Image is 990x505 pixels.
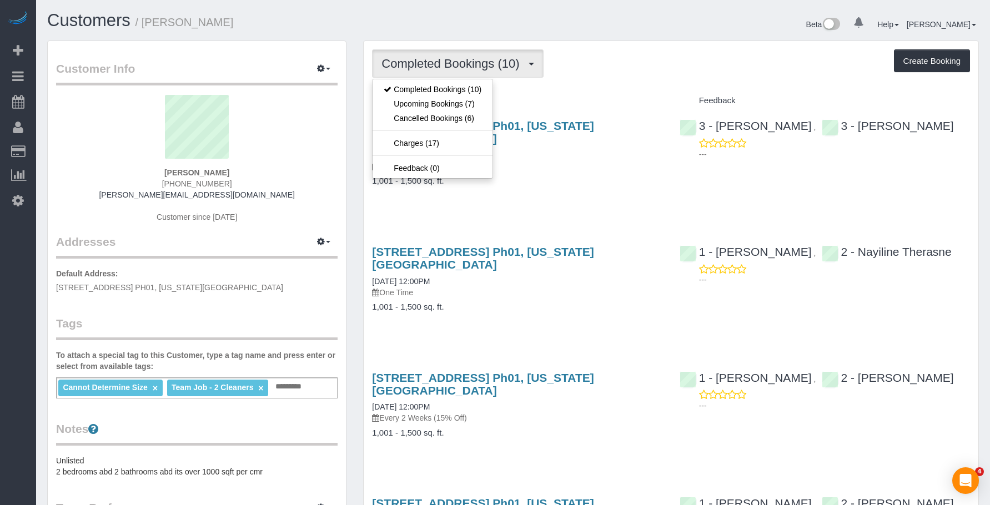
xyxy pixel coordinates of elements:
p: Every 2 Weeks (15% Off) [372,161,662,172]
a: [PERSON_NAME] [907,20,976,29]
pre: Unlisted 2 bedrooms abd 2 bathrooms abd its over 1000 sqft per cmr [56,455,338,477]
a: 2 - [PERSON_NAME] [822,371,954,384]
span: , [814,123,816,132]
span: [PHONE_NUMBER] [162,179,232,188]
img: Automaid Logo [7,11,29,27]
span: Cannot Determine Size [63,383,147,392]
a: [STREET_ADDRESS] Ph01, [US_STATE][GEOGRAPHIC_DATA] [372,371,594,397]
a: Beta [806,20,841,29]
label: Default Address: [56,268,118,279]
a: × [258,383,263,393]
h4: Feedback [680,96,970,105]
small: / [PERSON_NAME] [135,16,234,28]
a: Help [877,20,899,29]
a: 1 - [PERSON_NAME] [680,371,812,384]
a: 2 - Nayiline Therasne [822,245,952,258]
span: , [814,375,816,383]
img: New interface [822,18,840,32]
a: 3 - [PERSON_NAME] [822,119,954,132]
a: Customers [47,11,130,30]
a: × [153,383,158,393]
a: 1 - [PERSON_NAME] [680,245,812,258]
button: Create Booking [894,49,970,73]
span: Customer since [DATE] [157,213,237,221]
a: Feedback (0) [373,161,493,175]
p: Every 2 Weeks (15% Off) [372,412,662,423]
h4: 1,001 - 1,500 sq. ft. [372,176,662,186]
a: [STREET_ADDRESS] Ph01, [US_STATE][GEOGRAPHIC_DATA] [372,245,594,271]
a: Completed Bookings (10) [373,82,493,97]
span: 4 [975,467,984,476]
p: One Time [372,287,662,298]
a: Upcoming Bookings (7) [373,97,493,111]
p: --- [699,274,970,285]
span: Team Job - 2 Cleaners [172,383,254,392]
a: 3 - [PERSON_NAME] [680,119,812,132]
strong: [PERSON_NAME] [164,168,229,177]
legend: Notes [56,421,338,446]
span: Completed Bookings (10) [381,57,525,70]
button: Completed Bookings (10) [372,49,543,78]
p: --- [699,149,970,160]
h4: Service [372,96,662,105]
a: [PERSON_NAME][EMAIL_ADDRESS][DOMAIN_NAME] [99,190,294,199]
label: To attach a special tag to this Customer, type a tag name and press enter or select from availabl... [56,350,338,372]
a: Charges (17) [373,136,493,150]
h4: 1,001 - 1,500 sq. ft. [372,302,662,312]
h4: 1,001 - 1,500 sq. ft. [372,428,662,438]
legend: Tags [56,315,338,340]
a: [DATE] 12:00PM [372,277,430,286]
div: Open Intercom Messenger [952,467,979,494]
span: [STREET_ADDRESS] PH01, [US_STATE][GEOGRAPHIC_DATA] [56,283,283,292]
a: [DATE] 12:00PM [372,402,430,411]
p: --- [699,400,970,411]
a: Cancelled Bookings (6) [373,111,493,125]
legend: Customer Info [56,60,338,85]
span: , [814,249,816,257]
